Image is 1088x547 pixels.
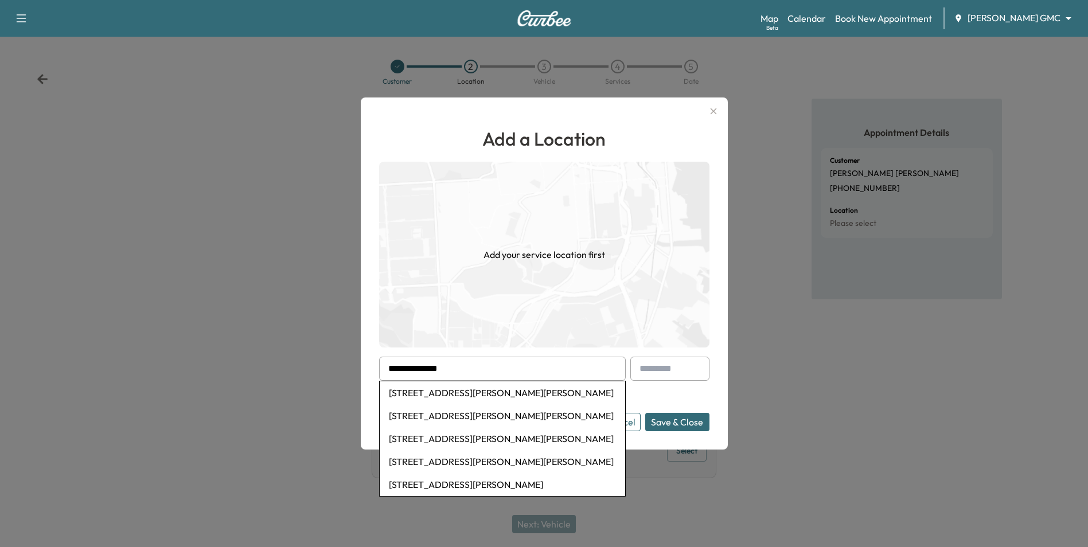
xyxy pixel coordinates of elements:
a: Calendar [787,11,826,25]
li: [STREET_ADDRESS][PERSON_NAME][PERSON_NAME] [380,381,625,404]
img: empty-map-CL6vilOE.png [379,162,709,347]
li: [STREET_ADDRESS][PERSON_NAME][PERSON_NAME] [380,450,625,473]
a: MapBeta [761,11,778,25]
img: Curbee Logo [517,10,572,26]
h1: Add a Location [379,125,709,153]
span: [PERSON_NAME] GMC [968,11,1060,25]
div: Beta [766,24,778,32]
li: [STREET_ADDRESS][PERSON_NAME][PERSON_NAME] [380,404,625,427]
h1: Add your service location first [483,248,605,261]
a: Book New Appointment [835,11,932,25]
button: Save & Close [645,413,709,431]
li: [STREET_ADDRESS][PERSON_NAME] [380,473,625,496]
li: [STREET_ADDRESS][PERSON_NAME][PERSON_NAME] [380,427,625,450]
